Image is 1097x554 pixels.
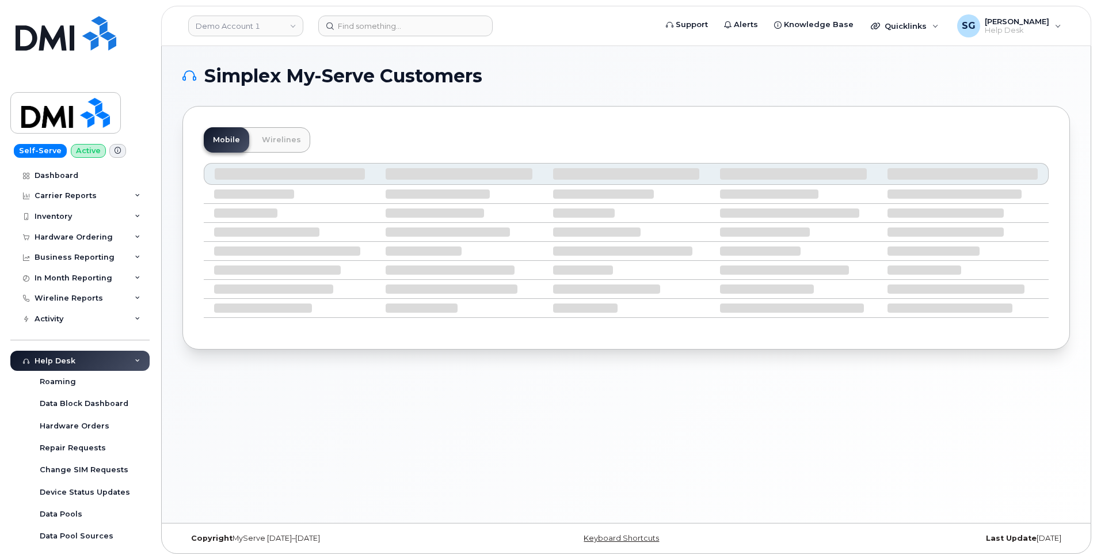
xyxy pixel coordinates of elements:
a: Keyboard Shortcuts [584,534,659,542]
span: Simplex My-Serve Customers [204,67,482,85]
div: MyServe [DATE]–[DATE] [182,534,478,543]
a: Wirelines [253,127,310,153]
a: Mobile [204,127,249,153]
div: [DATE] [774,534,1070,543]
strong: Copyright [191,534,233,542]
strong: Last Update [986,534,1037,542]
